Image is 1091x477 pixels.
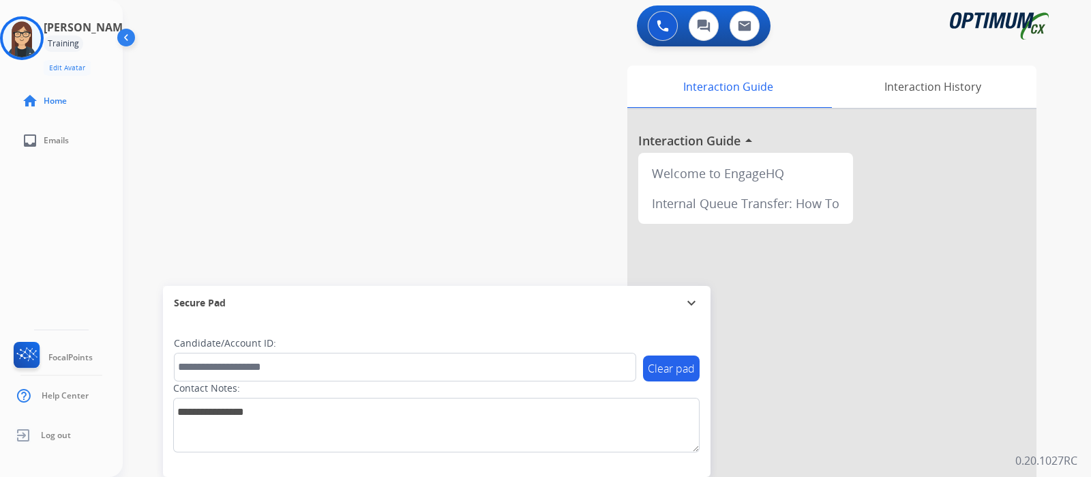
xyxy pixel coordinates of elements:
[627,66,828,108] div: Interaction Guide
[44,96,67,106] span: Home
[174,296,226,310] span: Secure Pad
[173,381,240,395] label: Contact Notes:
[41,430,71,441] span: Log out
[44,19,132,35] h3: [PERSON_NAME]
[42,390,89,401] span: Help Center
[644,158,848,188] div: Welcome to EngageHQ
[643,356,700,381] button: Clear pad
[48,352,93,363] span: FocalPoints
[3,19,41,57] img: avatar
[828,66,1036,108] div: Interaction History
[44,60,91,76] button: Edit Avatar
[44,35,83,52] div: Training
[1015,452,1077,469] p: 0.20.1027RC
[11,342,93,373] a: FocalPoints
[174,336,276,350] label: Candidate/Account ID:
[22,132,38,149] mat-icon: inbox
[44,135,69,146] span: Emails
[683,295,700,311] mat-icon: expand_more
[644,188,848,218] div: Internal Queue Transfer: How To
[22,93,38,109] mat-icon: home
